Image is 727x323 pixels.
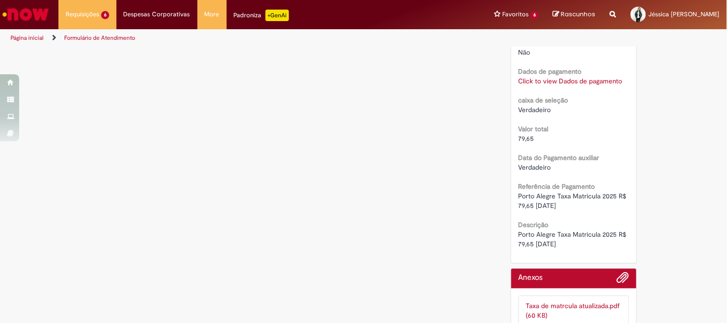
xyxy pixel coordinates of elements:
[234,10,289,21] div: Padroniza
[519,105,551,114] span: Verdadeiro
[531,11,539,19] span: 6
[101,11,109,19] span: 6
[205,10,219,19] span: More
[519,48,531,57] span: Não
[553,10,596,19] a: Rascunhos
[66,10,99,19] span: Requisições
[561,10,596,19] span: Rascunhos
[1,5,50,24] img: ServiceNow
[519,38,622,47] b: É um boleto que possui desconto?
[502,10,529,19] span: Favoritos
[519,274,543,282] h2: Anexos
[519,125,549,133] b: Valor total
[11,34,44,42] a: Página inicial
[519,192,629,210] span: Porto Alegre Taxa Matricula 2025 R$ 79,65 [DATE]
[649,10,720,18] span: Jéssica [PERSON_NAME]
[519,67,582,76] b: Dados de pagamento
[519,134,534,143] span: 79,65
[7,29,477,47] ul: Trilhas de página
[519,182,595,191] b: Referência de Pagamento
[519,153,600,162] b: Data do Pagamento auxiliar
[519,163,551,172] span: Verdadeiro
[519,220,549,229] b: Descrição
[519,77,623,85] a: Click to view Dados de pagamento
[526,301,620,320] a: Taxa de matrcula atualizada.pdf (60 KB)
[265,10,289,21] p: +GenAi
[124,10,190,19] span: Despesas Corporativas
[64,34,135,42] a: Formulário de Atendimento
[617,271,629,288] button: Adicionar anexos
[519,230,629,248] span: Porto Alegre Taxa Matricula 2025 R$ 79,65 [DATE]
[519,96,568,104] b: caixa de seleção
